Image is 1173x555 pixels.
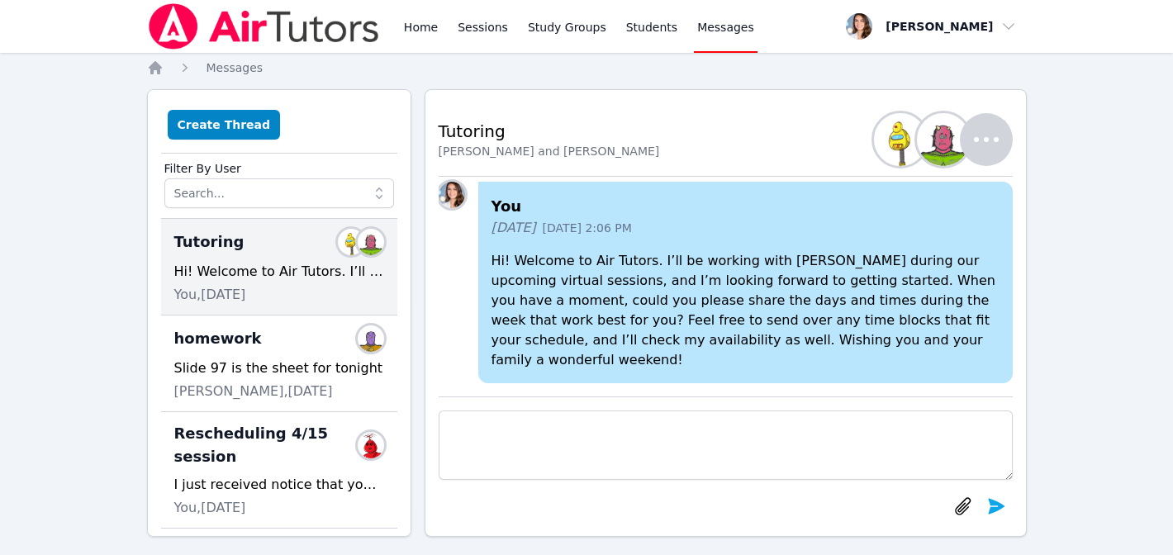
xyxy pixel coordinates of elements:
[358,325,384,352] img: Cassandra Wilson
[174,230,245,254] span: Tutoring
[884,113,1013,166] button: Doreen ArghavanifardBahareh Farzadmehr
[439,143,660,159] div: [PERSON_NAME] and [PERSON_NAME]
[439,182,465,208] img: Tiffany Whyte
[147,59,1027,76] nav: Breadcrumb
[147,3,381,50] img: Air Tutors
[161,412,397,529] div: Rescheduling 4/15 sessionJordan PinshawI just received notice that you won’t be able to attend [D...
[164,178,394,208] input: Search...
[174,498,246,518] span: You, [DATE]
[174,285,246,305] span: You, [DATE]
[174,262,384,282] div: Hi! Welcome to Air Tutors. I’ll be working with [PERSON_NAME] during our upcoming virtual session...
[358,229,384,255] img: Bahareh Farzadmehr
[174,327,262,350] span: homework
[439,120,660,143] h2: Tutoring
[174,475,384,495] div: I just received notice that you won’t be able to attend [DATE] session. No worries! I’m available...
[168,110,281,140] button: Create Thread
[207,61,264,74] span: Messages
[874,113,927,166] img: Doreen Arghavanifard
[543,220,632,236] span: [DATE] 2:06 PM
[492,251,1000,370] p: Hi! Welcome to Air Tutors. I’ll be working with [PERSON_NAME] during our upcoming virtual session...
[207,59,264,76] a: Messages
[358,432,384,458] img: Jordan Pinshaw
[164,154,394,178] label: Filter By User
[161,315,397,412] div: homeworkCassandra WilsonSlide 97 is the sheet for tonight[PERSON_NAME],[DATE]
[174,358,384,378] div: Slide 97 is the sheet for tonight
[338,229,364,255] img: Doreen Arghavanifard
[492,218,536,238] span: [DATE]
[174,382,333,401] span: [PERSON_NAME], [DATE]
[161,219,397,315] div: TutoringDoreen ArghavanifardBahareh FarzadmehrHi! Welcome to Air Tutors. I’ll be working with [PE...
[492,195,1000,218] h4: You
[174,422,364,468] span: Rescheduling 4/15 session
[697,19,754,36] span: Messages
[917,113,970,166] img: Bahareh Farzadmehr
